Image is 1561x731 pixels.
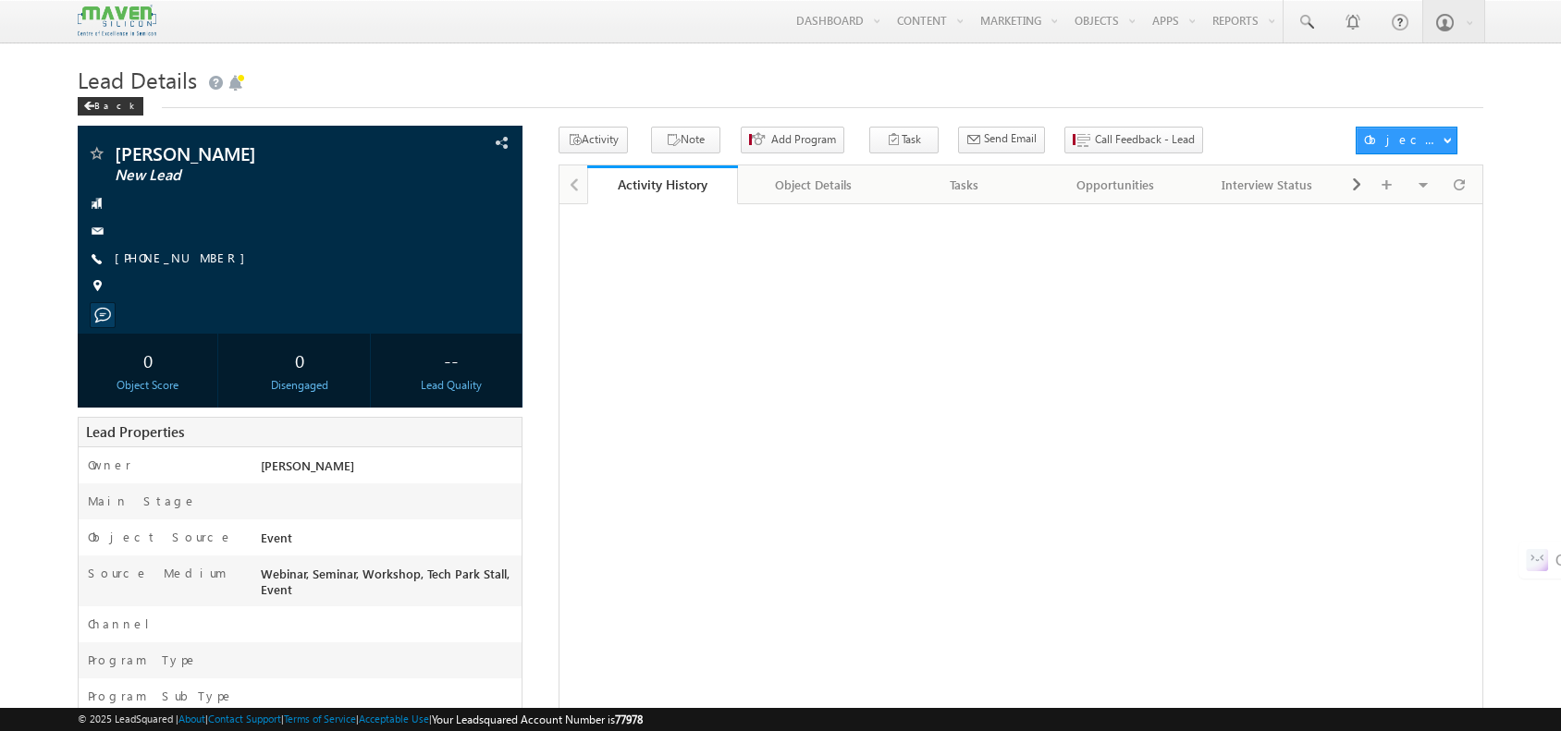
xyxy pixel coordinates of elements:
label: Main Stage [88,493,197,509]
span: Send Email [984,130,1037,147]
div: Lead Quality [387,377,517,394]
div: 0 [82,343,213,377]
a: Back [78,96,153,112]
div: 0 [235,343,365,377]
a: Opportunities [1040,165,1192,204]
div: Back [78,97,143,116]
span: [PHONE_NUMBER] [115,250,254,268]
label: Program Type [88,652,198,668]
div: Event [256,529,522,554]
img: Custom Logo [78,5,155,37]
a: Terms of Service [284,713,356,725]
a: Interview Status [1192,165,1344,204]
span: Call Feedback - Lead [1095,131,1195,148]
span: © 2025 LeadSquared | | | | | [78,711,643,728]
label: Program SubType [88,688,234,704]
a: Contact Support [208,713,281,725]
div: Object Actions [1364,131,1443,148]
div: -- [387,343,517,377]
span: [PERSON_NAME] [115,144,391,163]
label: Owner [88,457,131,473]
button: Call Feedback - Lead [1064,127,1203,153]
span: Your Leadsquared Account Number is [432,713,643,726]
div: Disengaged [235,377,365,394]
a: Acceptable Use [359,713,429,725]
label: Channel [88,615,164,632]
div: Opportunities [1055,174,1175,196]
span: 77978 [615,713,643,726]
div: Object Score [82,377,213,394]
button: Note [651,127,720,153]
div: Activity History [601,176,725,193]
button: Send Email [958,127,1045,153]
span: New Lead [115,166,391,185]
div: Interview Status [1207,174,1327,196]
div: Object Details [753,174,873,196]
a: Tasks [890,165,1041,204]
span: [PERSON_NAME] [261,457,354,473]
button: Task [869,127,939,153]
a: Object Details [738,165,890,204]
label: Source Medium [88,565,227,581]
span: Lead Properties [86,422,184,441]
span: Lead Details [78,65,197,94]
div: Webinar, Seminar, Workshop, Tech Park Stall, Event [256,565,522,606]
button: Add Program [741,127,844,153]
a: About [178,713,205,725]
label: Object Source [88,529,233,545]
button: Activity [559,127,628,153]
a: Activity History [587,165,739,204]
span: Add Program [771,131,836,148]
div: Tasks [904,174,1025,196]
button: Object Actions [1356,127,1457,154]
